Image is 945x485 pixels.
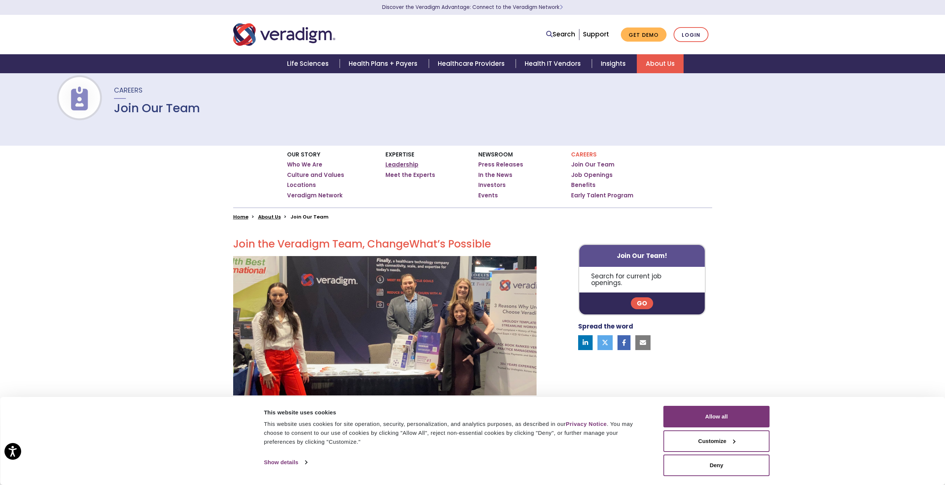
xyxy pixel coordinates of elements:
a: In the News [478,171,512,179]
span: Careers [114,85,143,95]
a: Get Demo [621,28,667,42]
strong: Join Our Team! [617,251,667,260]
a: Leadership [385,161,418,168]
button: Allow all [664,406,770,427]
a: Discover the Veradigm Advantage: Connect to the Veradigm NetworkLearn More [382,4,563,11]
a: Press Releases [478,161,523,168]
a: Show details [264,457,307,468]
a: Go [631,297,653,309]
a: Veradigm Network [287,192,343,199]
a: Privacy Notice [566,421,607,427]
a: Locations [287,181,316,189]
a: Benefits [571,181,596,189]
a: Home [233,213,248,220]
div: This website uses cookies [264,408,647,417]
a: Early Talent Program [571,192,633,199]
a: Health Plans + Payers [340,54,428,73]
a: Events [478,192,498,199]
a: Investors [478,181,506,189]
p: Search for current job openings. [579,267,705,292]
span: What’s Possible [409,237,491,251]
a: Culture and Values [287,171,344,179]
h2: Join the Veradigm Team, Change [233,238,537,250]
a: Life Sciences [278,54,340,73]
div: This website uses cookies for site operation, security, personalization, and analytics purposes, ... [264,420,647,446]
a: Login [674,27,708,42]
strong: Spread the word [578,322,633,331]
img: Veradigm logo [233,22,335,47]
a: Health IT Vendors [516,54,592,73]
a: Who We Are [287,161,322,168]
span: Learn More [560,4,563,11]
a: Healthcare Providers [429,54,516,73]
a: Insights [592,54,637,73]
button: Deny [664,455,770,476]
a: Job Openings [571,171,613,179]
a: About Us [258,213,281,220]
a: Search [546,29,575,39]
button: Customize [664,430,770,452]
a: Join Our Team [571,161,615,168]
a: About Us [637,54,684,73]
a: Meet the Experts [385,171,435,179]
a: Support [583,30,609,39]
h1: Join Our Team [114,101,200,115]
